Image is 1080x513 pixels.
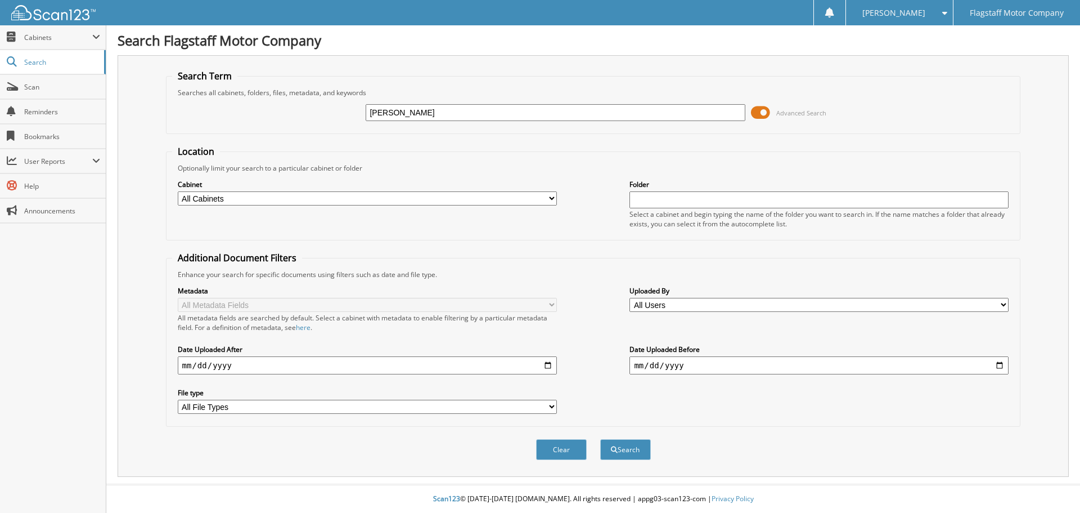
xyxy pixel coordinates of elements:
[24,57,98,67] span: Search
[172,145,220,158] legend: Location
[178,345,557,354] label: Date Uploaded After
[106,485,1080,513] div: © [DATE]-[DATE] [DOMAIN_NAME]. All rights reserved | appg03-scan123-com |
[629,356,1009,374] input: end
[24,157,92,166] span: User Reports
[776,109,826,117] span: Advanced Search
[629,345,1009,354] label: Date Uploaded Before
[600,439,651,460] button: Search
[712,494,754,503] a: Privacy Policy
[178,180,557,189] label: Cabinet
[172,270,1015,279] div: Enhance your search for specific documents using filters such as date and file type.
[536,439,587,460] button: Clear
[629,209,1009,229] div: Select a cabinet and begin typing the name of the folder you want to search in. If the name match...
[178,388,557,398] label: File type
[24,206,100,216] span: Announcements
[172,88,1015,97] div: Searches all cabinets, folders, files, metadata, and keywords
[172,163,1015,173] div: Optionally limit your search to a particular cabinet or folder
[24,181,100,191] span: Help
[24,82,100,92] span: Scan
[24,33,92,42] span: Cabinets
[1024,459,1080,513] iframe: Chat Widget
[178,356,557,374] input: start
[629,180,1009,189] label: Folder
[24,132,100,141] span: Bookmarks
[433,494,460,503] span: Scan123
[178,286,557,296] label: Metadata
[172,70,237,82] legend: Search Term
[11,5,96,20] img: scan123-logo-white.svg
[24,107,100,117] span: Reminders
[970,10,1064,16] span: Flagstaff Motor Company
[118,31,1069,50] h1: Search Flagstaff Motor Company
[296,323,310,332] a: here
[178,313,557,332] div: All metadata fields are searched by default. Select a cabinet with metadata to enable filtering b...
[862,10,925,16] span: [PERSON_NAME]
[172,252,302,264] legend: Additional Document Filters
[629,286,1009,296] label: Uploaded By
